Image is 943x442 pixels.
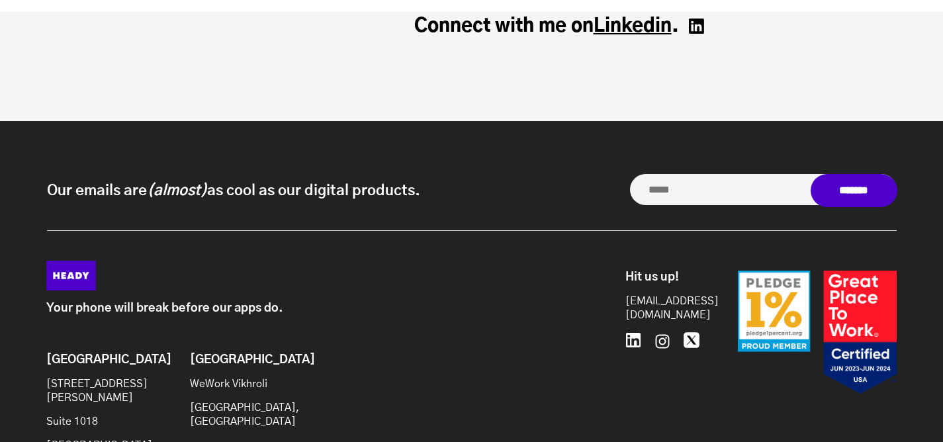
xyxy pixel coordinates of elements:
[190,353,297,368] h6: [GEOGRAPHIC_DATA]
[190,401,297,429] p: [GEOGRAPHIC_DATA], [GEOGRAPHIC_DATA]
[594,17,672,36] a: Linkedin
[738,271,897,394] img: Badges-24
[625,271,705,285] h6: Hit us up!
[46,353,154,368] h6: [GEOGRAPHIC_DATA]
[689,19,704,34] img: linked_in_png
[47,181,420,200] p: Our emails are as cool as our digital products.
[147,183,207,198] i: (almost)
[46,261,96,290] img: Heady_Logo_Web-01 (1)
[190,377,297,391] p: WeWork Vikhroli
[46,415,154,429] p: Suite 1018
[46,302,566,316] p: Your phone will break before our apps do.
[625,294,705,322] a: [EMAIL_ADDRESS][DOMAIN_NAME]
[414,12,823,42] h3: Connect with me on .
[46,377,154,405] p: [STREET_ADDRESS][PERSON_NAME]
